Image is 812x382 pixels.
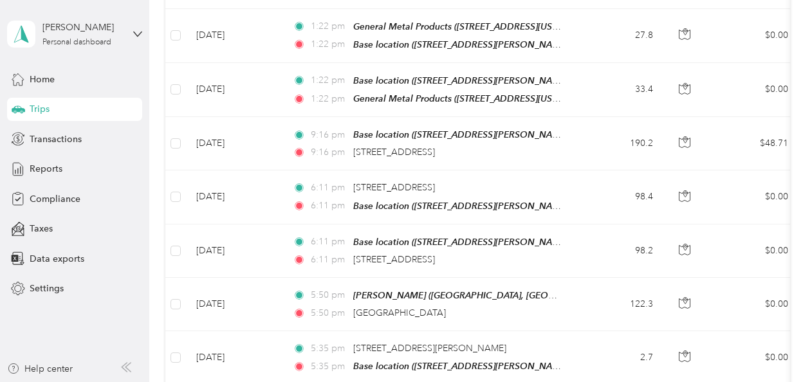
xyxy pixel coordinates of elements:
td: [DATE] [186,117,282,170]
span: 5:35 pm [311,341,347,356]
td: 98.2 [578,224,663,278]
span: General Metal Products ([STREET_ADDRESS][US_STATE]) [353,21,586,32]
span: [STREET_ADDRESS] [353,182,435,193]
span: Settings [30,282,64,295]
span: Base location ([STREET_ADDRESS][PERSON_NAME][PERSON_NAME][US_STATE]) [353,39,688,50]
span: 6:11 pm [311,253,347,267]
span: 9:16 pm [311,128,347,142]
td: $0.00 [708,9,798,63]
td: 27.8 [578,9,663,63]
td: [DATE] [186,63,282,117]
td: $0.00 [708,278,798,331]
span: [GEOGRAPHIC_DATA] [353,307,446,318]
span: Base location ([STREET_ADDRESS][PERSON_NAME][PERSON_NAME][US_STATE]) [353,361,688,372]
span: General Metal Products ([STREET_ADDRESS][US_STATE]) [353,93,586,104]
span: Base location ([STREET_ADDRESS][PERSON_NAME][PERSON_NAME][US_STATE]) [353,237,688,248]
span: Trips [30,102,50,116]
td: $0.00 [708,63,798,117]
td: 33.4 [578,63,663,117]
span: 6:11 pm [311,235,347,249]
td: [DATE] [186,9,282,63]
span: 5:35 pm [311,359,347,374]
span: Home [30,73,55,86]
div: Personal dashboard [42,39,111,46]
td: $0.00 [708,224,798,278]
td: [DATE] [186,224,282,278]
span: [PERSON_NAME] ([GEOGRAPHIC_DATA], [GEOGRAPHIC_DATA], [US_STATE]) [353,290,669,301]
span: Base location ([STREET_ADDRESS][PERSON_NAME][PERSON_NAME][US_STATE]) [353,75,688,86]
td: 98.4 [578,170,663,224]
span: Compliance [30,192,80,206]
span: 6:11 pm [311,181,347,195]
span: [STREET_ADDRESS][PERSON_NAME] [353,343,506,354]
span: 1:22 pm [311,92,347,106]
td: $48.71 [708,117,798,170]
td: 190.2 [578,117,663,170]
iframe: Everlance-gr Chat Button Frame [740,310,812,382]
span: 6:11 pm [311,199,347,213]
span: [STREET_ADDRESS] [353,147,435,158]
button: Help center [7,362,73,376]
span: 1:22 pm [311,19,347,33]
span: [STREET_ADDRESS] [353,254,435,265]
span: 1:22 pm [311,37,347,51]
span: 9:16 pm [311,145,347,159]
span: Transactions [30,132,82,146]
span: Taxes [30,222,53,235]
td: $0.00 [708,170,798,224]
span: 1:22 pm [311,73,347,87]
span: Base location ([STREET_ADDRESS][PERSON_NAME][PERSON_NAME][US_STATE]) [353,129,688,140]
td: [DATE] [186,278,282,331]
div: [PERSON_NAME] [42,21,123,34]
span: Base location ([STREET_ADDRESS][PERSON_NAME][PERSON_NAME][US_STATE]) [353,201,688,212]
td: [DATE] [186,170,282,224]
td: 122.3 [578,278,663,331]
span: 5:50 pm [311,306,347,320]
span: 5:50 pm [311,288,347,302]
span: Data exports [30,252,84,266]
span: Reports [30,162,62,176]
